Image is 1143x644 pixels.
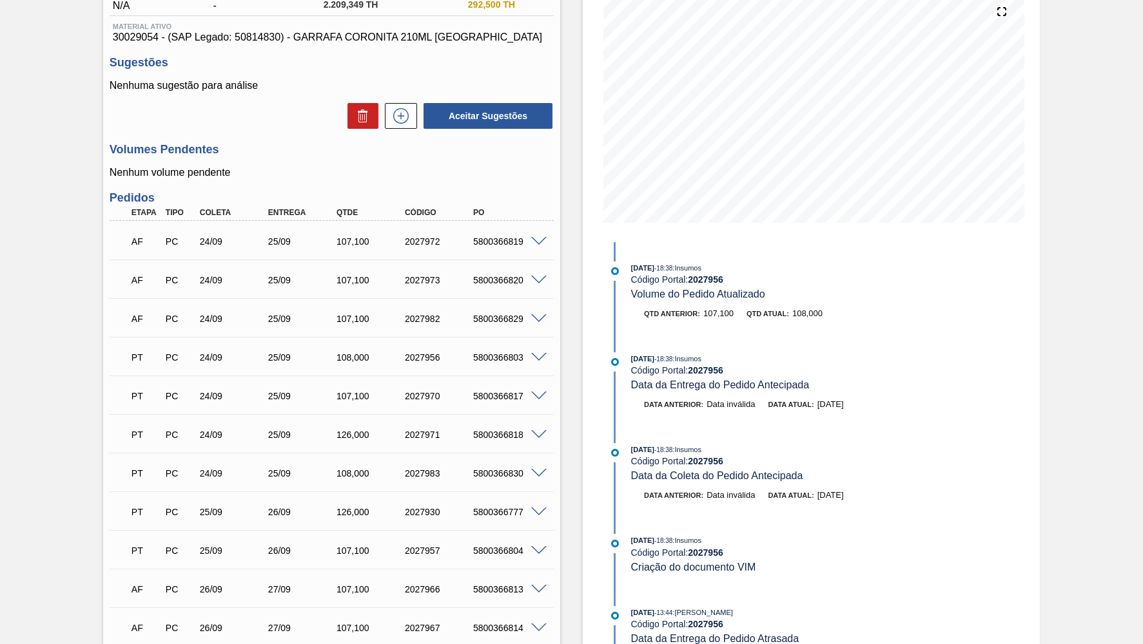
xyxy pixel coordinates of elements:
[162,623,197,633] div: Pedido de Compra
[672,355,701,363] span: : Insumos
[631,379,810,390] span: Data da Entrega do Pedido Antecipada
[197,584,273,594] div: 26/09/2025
[402,275,478,285] div: 2027973
[631,547,937,558] div: Código Portal:
[333,208,409,217] div: Qtde
[402,391,478,401] div: 2027970
[128,227,163,256] div: Aguardando Faturamento
[341,103,378,129] div: Excluir Sugestões
[110,80,554,91] p: Nenhuma sugestão para análise
[132,623,160,633] p: AF
[672,264,701,272] span: : Insumos
[470,208,546,217] div: PO
[402,236,478,247] div: 2027972
[333,314,409,324] div: 107,100
[417,102,554,130] div: Aceitar Sugestões
[128,208,163,217] div: Etapa
[128,266,163,294] div: Aguardando Faturamento
[162,507,197,517] div: Pedido de Compra
[265,314,341,324] div: 25/09/2025
[265,352,341,363] div: 25/09/2025
[672,609,733,616] span: : [PERSON_NAME]
[402,623,478,633] div: 2027967
[654,265,672,272] span: - 18:38
[402,430,478,440] div: 2027971
[128,382,163,410] div: Pedido em Trânsito
[197,623,273,633] div: 26/09/2025
[265,430,341,440] div: 25/09/2025
[378,103,417,129] div: Nova sugestão
[197,507,273,517] div: 25/09/2025
[672,536,701,544] span: : Insumos
[631,365,937,375] div: Código Portal:
[132,507,160,517] p: PT
[707,490,755,500] span: Data inválida
[470,430,546,440] div: 5800366818
[197,545,273,556] div: 25/09/2025
[402,584,478,594] div: 2027966
[110,167,554,178] p: Nenhum volume pendente
[265,468,341,478] div: 25/09/2025
[402,468,478,478] div: 2027983
[631,274,937,285] div: Código Portal:
[128,421,163,449] div: Pedido em Trânsito
[631,446,654,453] span: [DATE]
[333,545,409,556] div: 107,100
[265,236,341,247] div: 25/09/2025
[197,430,273,440] div: 24/09/2025
[611,612,619,620] img: atual
[162,236,197,247] div: Pedido de Compra
[470,623,546,633] div: 5800366814
[132,314,160,324] p: AF
[265,507,341,517] div: 26/09/2025
[470,236,546,247] div: 5800366819
[470,468,546,478] div: 5800366830
[113,32,551,43] span: 30029054 - (SAP Legado: 50814830) - GARRAFA CORONITA 210ML [GEOGRAPHIC_DATA]
[631,609,654,616] span: [DATE]
[265,584,341,594] div: 27/09/2025
[162,275,197,285] div: Pedido de Compra
[644,401,703,408] span: Data anterior:
[470,545,546,556] div: 5800366804
[424,103,552,129] button: Aceitar Sugestões
[265,545,341,556] div: 26/09/2025
[631,536,654,544] span: [DATE]
[470,507,546,517] div: 5800366777
[110,191,554,205] h3: Pedidos
[402,314,478,324] div: 2027982
[654,609,672,616] span: - 13:44
[197,314,273,324] div: 24/09/2025
[768,491,814,499] span: Data atual:
[768,401,814,408] span: Data atual:
[162,430,197,440] div: Pedido de Compra
[132,545,160,556] p: PT
[333,507,409,517] div: 126,000
[817,399,844,409] span: [DATE]
[611,540,619,547] img: atual
[132,275,160,285] p: AF
[611,267,619,275] img: atual
[654,537,672,544] span: - 18:38
[132,391,160,401] p: PT
[792,308,823,318] span: 108,000
[333,584,409,594] div: 107,100
[197,208,273,217] div: Coleta
[333,468,409,478] div: 108,000
[631,264,654,272] span: [DATE]
[162,468,197,478] div: Pedido de Compra
[470,584,546,594] div: 5800366813
[162,208,197,217] div: Tipo
[128,575,163,603] div: Aguardando Faturamento
[162,352,197,363] div: Pedido de Compra
[654,355,672,363] span: - 18:38
[333,430,409,440] div: 126,000
[402,507,478,517] div: 2027930
[631,456,937,466] div: Código Portal:
[265,275,341,285] div: 25/09/2025
[197,468,273,478] div: 24/09/2025
[470,352,546,363] div: 5800366803
[197,391,273,401] div: 24/09/2025
[654,446,672,453] span: - 18:38
[162,391,197,401] div: Pedido de Compra
[197,352,273,363] div: 24/09/2025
